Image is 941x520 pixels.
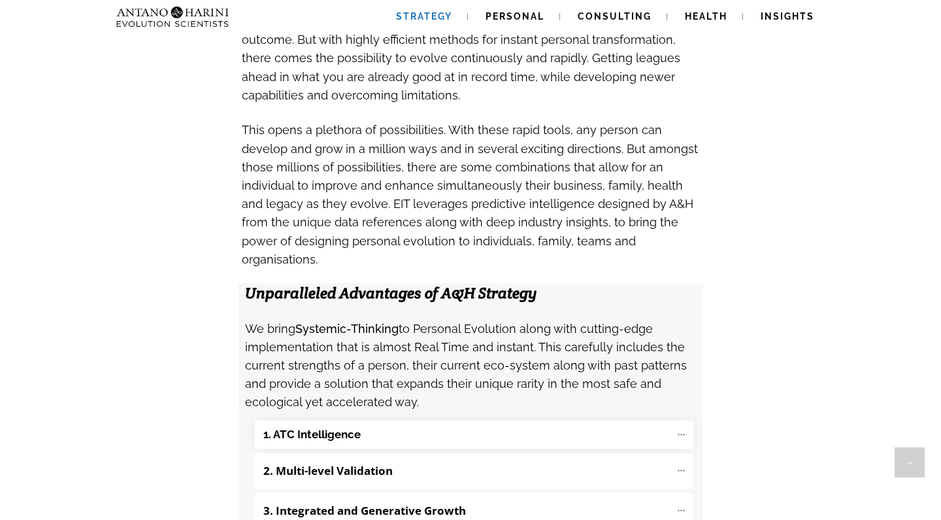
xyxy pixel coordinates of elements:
span: We bring to Personal Evolution along with cutting-edge implementation that is almost Real Time an... [245,322,687,409]
span: This opens a plethora of possibilities. With these rapid tools, any person can develop and grow i... [242,123,698,266]
span: So, in the past it made sense to look at personal transformation as the end-outcome. But with hig... [242,14,680,102]
span: Personal [486,11,544,22]
b: 2. Multi-level Validation [263,463,393,478]
span: Insights [761,11,814,22]
span: Strategy [396,11,452,22]
span: Health [685,11,727,22]
strong: Unparalleled Advantages of A&H Strategy [245,283,537,303]
b: 3. Integrated and Generative Growth [263,503,466,518]
b: 1. ATC Intelligence [263,427,361,442]
span: Consulting [578,11,652,22]
strong: Systemic-Thinking [295,322,399,336]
